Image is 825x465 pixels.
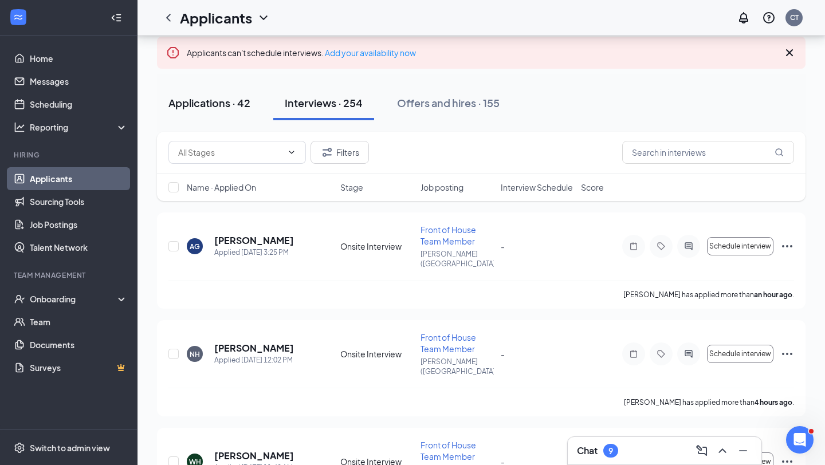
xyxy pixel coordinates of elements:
div: Switch to admin view [30,442,110,454]
svg: WorkstreamLogo [13,11,24,23]
span: Stage [340,182,363,193]
div: 9 [608,446,613,456]
b: an hour ago [754,290,792,299]
p: [PERSON_NAME] ([GEOGRAPHIC_DATA]) [421,249,494,269]
span: Front of House Team Member [421,332,476,354]
input: Search in interviews [622,141,794,164]
span: Name · Applied On [187,182,256,193]
svg: ChevronLeft [162,11,175,25]
span: Applicants can't schedule interviews. [187,48,416,58]
svg: Ellipses [780,239,794,253]
p: [PERSON_NAME] has applied more than . [624,397,794,407]
svg: Settings [14,442,25,454]
svg: ActiveChat [682,349,696,358]
a: Sourcing Tools [30,190,128,213]
div: Applied [DATE] 12:02 PM [214,354,294,366]
svg: Tag [654,349,668,358]
button: Filter Filters [311,141,369,164]
svg: Notifications [737,11,751,25]
div: Onboarding [30,293,118,305]
a: Documents [30,333,128,356]
svg: Collapse [111,12,122,23]
svg: Tag [654,242,668,251]
h1: Applicants [180,8,252,27]
span: Interview Schedule [501,182,573,193]
button: ComposeMessage [693,442,711,460]
svg: Cross [783,46,796,60]
h5: [PERSON_NAME] [214,342,294,354]
iframe: Intercom live chat [786,426,814,454]
div: NH [190,349,200,359]
a: Team [30,310,128,333]
span: Front of House Team Member [421,440,476,462]
a: Job Postings [30,213,128,236]
svg: Ellipses [780,347,794,361]
svg: Error [166,46,180,60]
div: Hiring [14,150,125,160]
span: Score [581,182,604,193]
h5: [PERSON_NAME] [214,234,294,247]
a: Messages [30,70,128,93]
svg: Analysis [14,121,25,133]
div: Applications · 42 [168,96,250,110]
p: [PERSON_NAME] has applied more than . [623,290,794,300]
div: CT [790,13,799,22]
button: Minimize [734,442,752,460]
svg: Minimize [736,444,750,458]
h5: [PERSON_NAME] [214,450,294,462]
div: Reporting [30,121,128,133]
svg: ComposeMessage [695,444,709,458]
a: Home [30,47,128,70]
svg: ChevronDown [257,11,270,25]
svg: QuestionInfo [762,11,776,25]
svg: Filter [320,145,334,159]
svg: ChevronDown [287,148,296,157]
b: 4 hours ago [755,398,792,407]
div: Onsite Interview [340,241,414,252]
svg: MagnifyingGlass [775,148,784,157]
div: Applied [DATE] 3:25 PM [214,247,294,258]
h3: Chat [577,444,598,457]
svg: ActiveChat [682,242,696,251]
span: Front of House Team Member [421,224,476,246]
a: Scheduling [30,93,128,116]
a: Talent Network [30,236,128,259]
div: Onsite Interview [340,348,414,360]
svg: UserCheck [14,293,25,305]
span: Job posting [421,182,463,193]
div: AG [190,242,200,251]
div: Team Management [14,270,125,280]
input: All Stages [178,146,282,159]
button: ChevronUp [713,442,732,460]
span: - [501,241,505,251]
span: Schedule interview [709,350,771,358]
svg: ChevronUp [716,444,729,458]
button: Schedule interview [707,237,773,255]
div: Interviews · 254 [285,96,363,110]
a: SurveysCrown [30,356,128,379]
span: - [501,349,505,359]
div: Offers and hires · 155 [397,96,500,110]
p: [PERSON_NAME] ([GEOGRAPHIC_DATA]) [421,357,494,376]
svg: Note [627,349,641,358]
button: Schedule interview [707,345,773,363]
a: Add your availability now [325,48,416,58]
a: Applicants [30,167,128,190]
svg: Note [627,242,641,251]
span: Schedule interview [709,242,771,250]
